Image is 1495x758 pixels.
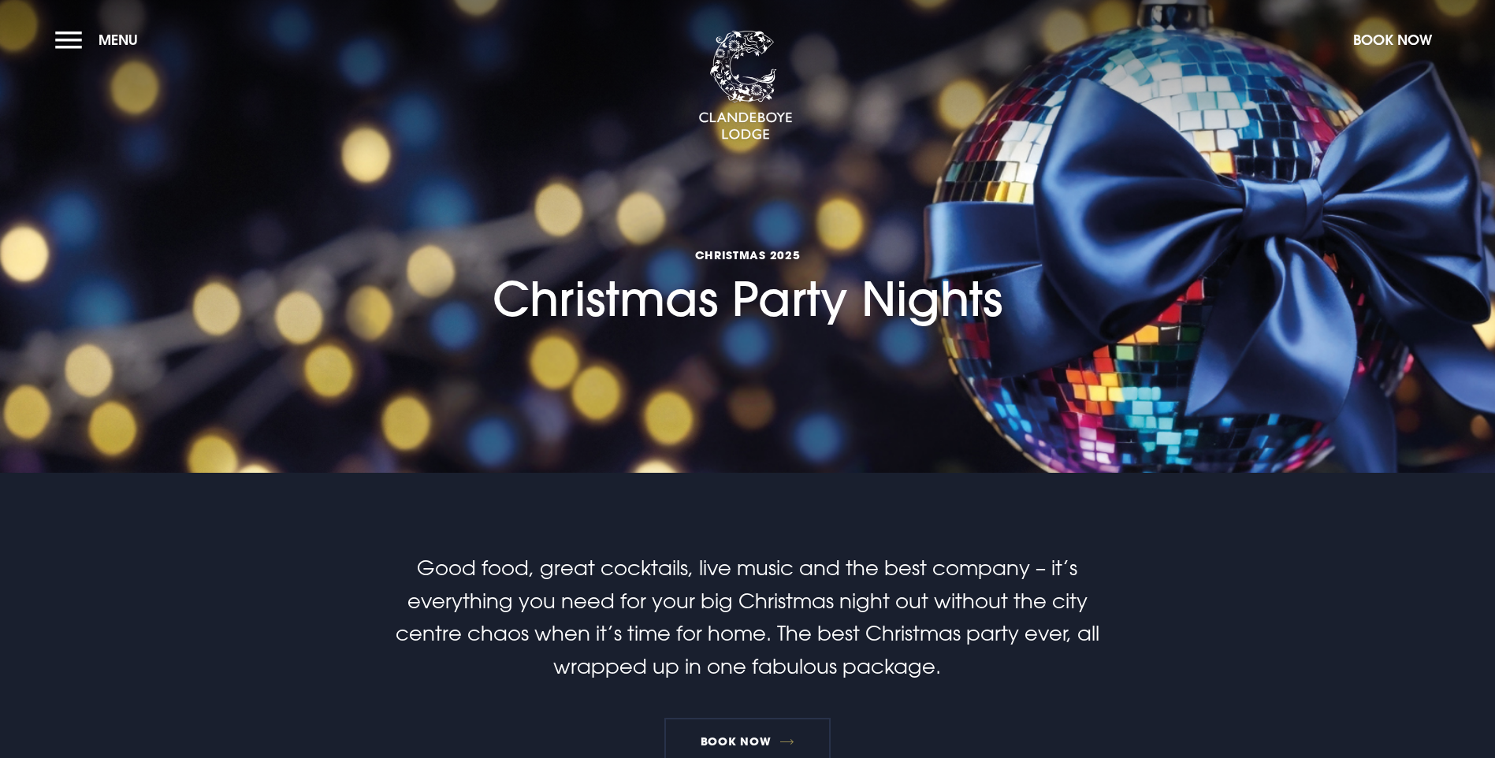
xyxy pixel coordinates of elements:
[493,154,1002,327] h1: Christmas Party Nights
[1345,23,1440,57] button: Book Now
[372,552,1122,682] p: Good food, great cocktails, live music and the best company – it’s everything you need for your b...
[55,23,146,57] button: Menu
[99,31,138,49] span: Menu
[493,247,1002,262] span: Christmas 2025
[698,31,793,141] img: Clandeboye Lodge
